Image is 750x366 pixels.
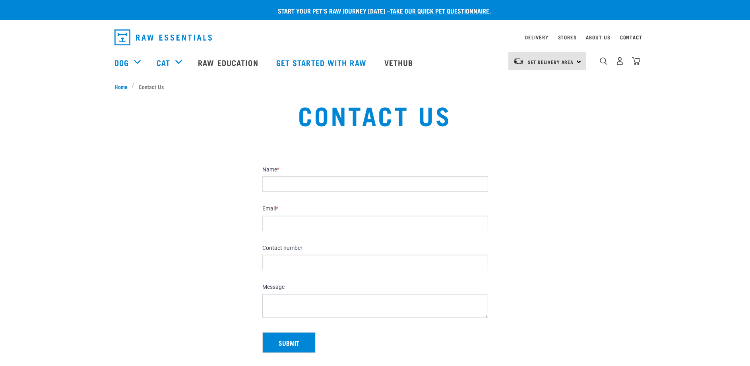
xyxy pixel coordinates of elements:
label: Contact number [262,245,488,252]
label: Name [262,166,488,173]
img: user.png [616,57,624,65]
label: Email [262,205,488,212]
span: Set Delivery Area [528,60,574,63]
a: Dog [114,56,129,68]
h1: Contact Us [139,100,610,129]
a: Contact [620,36,642,39]
a: About Us [586,36,610,39]
a: Vethub [376,47,423,78]
a: Home [114,82,132,91]
a: Stores [558,36,577,39]
nav: breadcrumbs [114,82,636,91]
img: Raw Essentials Logo [114,29,212,45]
img: home-icon@2x.png [632,57,640,65]
a: Raw Education [190,47,268,78]
a: Cat [157,56,170,68]
a: Delivery [525,36,548,39]
a: take our quick pet questionnaire. [390,9,491,12]
nav: dropdown navigation [108,26,642,49]
button: Submit [262,332,316,353]
a: Get started with Raw [268,47,376,78]
img: home-icon-1@2x.png [600,57,607,65]
label: Message [262,284,488,291]
span: Home [114,82,128,91]
img: van-moving.png [513,58,524,65]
